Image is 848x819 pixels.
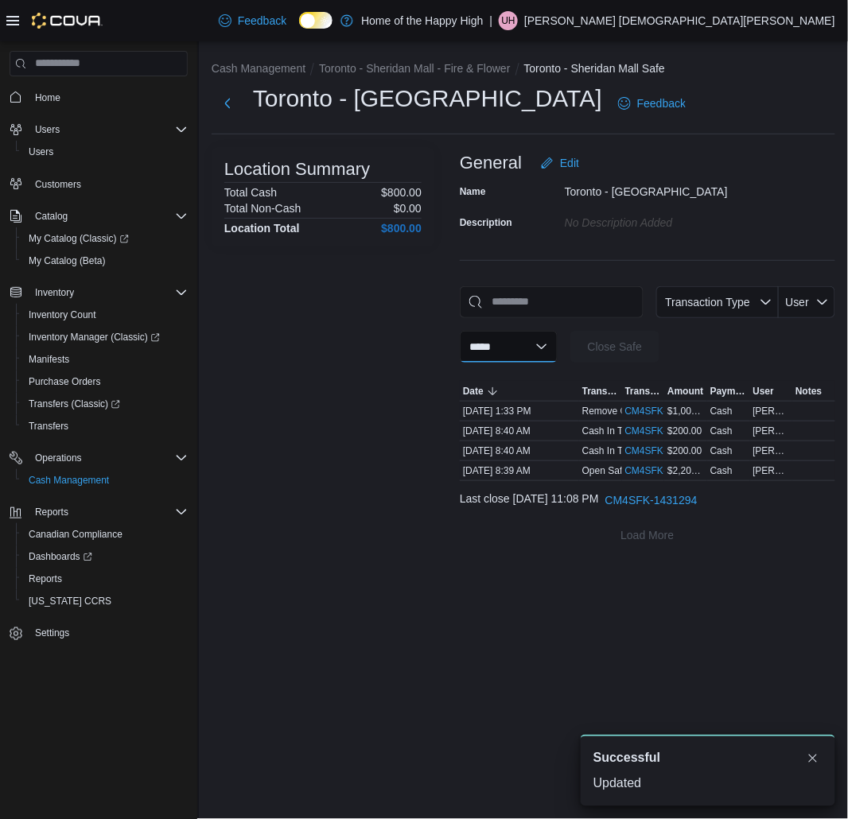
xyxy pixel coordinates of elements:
button: Users [16,141,194,163]
button: CM4SFK-1431294 [599,484,704,516]
button: Edit [535,147,585,179]
span: My Catalog (Beta) [29,254,106,267]
span: Edit [560,155,579,171]
span: Home [29,87,188,107]
span: Transfers (Classic) [29,398,120,410]
button: Reports [29,503,75,522]
div: Cash [710,444,733,457]
input: Dark Mode [299,12,333,29]
span: Reports [29,573,62,585]
h4: Location Total [224,222,300,235]
span: My Catalog (Classic) [22,229,188,248]
span: Dashboards [22,547,188,566]
span: My Catalog (Beta) [22,251,188,270]
span: Feedback [637,95,686,111]
button: [US_STATE] CCRS [16,590,194,612]
button: Toronto - Sheridan Mall - Fire & Flower [319,62,510,75]
button: Settings [3,622,194,645]
span: [US_STATE] CCRS [29,595,111,607]
div: Cash [710,464,733,477]
span: Manifests [22,350,188,369]
span: Purchase Orders [22,372,188,391]
div: [DATE] 8:40 AM [460,441,579,460]
button: Notes [792,382,835,401]
button: Toronto - Sheridan Mall Safe [524,62,665,75]
span: Inventory Manager (Classic) [22,328,188,347]
span: User [753,385,775,398]
div: [DATE] 8:40 AM [460,421,579,441]
a: Home [29,88,67,107]
a: Users [22,142,60,161]
h1: Toronto - [GEOGRAPHIC_DATA] [253,83,602,115]
button: User [779,286,835,318]
span: Inventory Count [29,309,96,321]
p: Cash In To Drawer (Cash Drawer 2) [582,425,734,437]
a: Manifests [22,350,76,369]
a: Canadian Compliance [22,525,129,544]
span: Home [35,91,60,104]
h3: Location Summary [224,160,370,179]
a: Inventory Manager (Classic) [22,328,166,347]
span: Cash Management [22,471,188,490]
button: Load More [460,519,835,551]
button: Canadian Compliance [16,523,194,545]
a: Transfers (Classic) [16,393,194,415]
span: Users [22,142,188,161]
div: Notification [593,749,823,768]
p: Cash In To Drawer (Cash Drawer 1) [582,444,734,457]
span: $200.00 [667,425,702,437]
img: Cova [32,13,103,29]
span: Users [35,123,60,136]
span: Users [29,146,53,158]
a: Customers [29,175,88,194]
span: Transaction # [625,385,662,398]
button: Dismiss toast [803,749,823,768]
label: Description [460,216,512,229]
div: [DATE] 8:39 AM [460,461,579,480]
a: My Catalog (Beta) [22,251,112,270]
p: [PERSON_NAME] [DEMOGRAPHIC_DATA][PERSON_NAME] [524,11,835,30]
a: Dashboards [16,545,194,568]
span: Dashboards [29,550,92,563]
span: Inventory [35,286,74,299]
button: Transaction # [622,382,665,401]
h6: Total Non-Cash [224,202,301,215]
button: User [750,382,793,401]
a: Cash Management [22,471,115,490]
button: Cash Management [16,469,194,491]
span: [PERSON_NAME] [DEMOGRAPHIC_DATA][PERSON_NAME] [753,464,790,477]
span: Catalog [29,207,188,226]
span: [PERSON_NAME] [DEMOGRAPHIC_DATA][PERSON_NAME] [753,444,790,457]
span: Successful [593,749,660,768]
div: Umme Hani Huzefa Bagdadi [499,11,518,30]
div: No Description added [565,210,778,229]
button: Home [3,86,194,109]
span: Transaction Type [665,296,750,309]
button: Next [212,87,243,119]
button: Purchase Orders [16,371,194,393]
button: Operations [3,447,194,469]
button: Inventory Count [16,304,194,326]
p: $800.00 [381,186,422,199]
span: Settings [29,623,188,643]
button: Cash Management [212,62,305,75]
span: Date [463,385,484,398]
span: Transfers (Classic) [22,394,188,413]
div: [DATE] 1:33 PM [460,402,579,421]
span: Canadian Compliance [22,525,188,544]
a: CM4SFK-1432025External link [625,405,717,417]
span: Canadian Compliance [29,528,123,541]
button: Transaction Type [656,286,779,318]
span: $200.00 [667,444,702,457]
span: CM4SFK-1431294 [605,492,698,508]
span: Inventory Manager (Classic) [29,331,160,344]
button: Reports [3,501,194,523]
span: Inventory Count [22,305,188,324]
button: Inventory [29,283,80,302]
a: Feedback [612,87,692,119]
div: Toronto - [GEOGRAPHIC_DATA] [565,179,778,198]
button: My Catalog (Beta) [16,250,194,272]
button: Transaction Type [579,382,622,401]
span: Amount [667,385,703,398]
